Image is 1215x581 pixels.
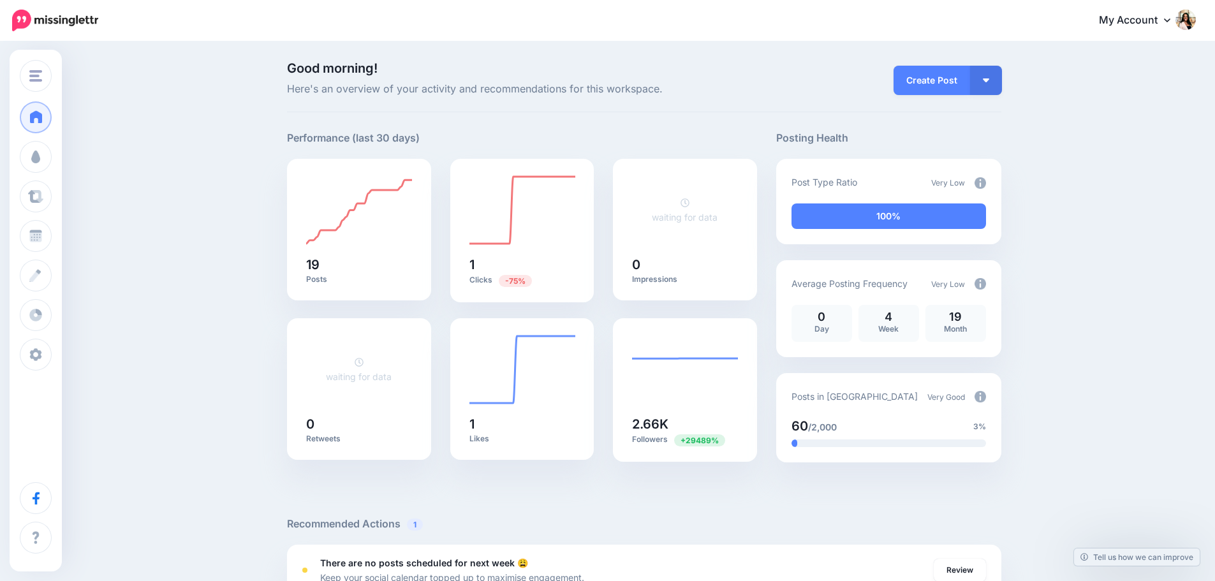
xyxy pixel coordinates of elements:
[894,66,970,95] a: Create Post
[652,197,718,223] a: waiting for data
[983,78,989,82] img: arrow-down-white.png
[973,420,986,433] span: 3%
[287,130,420,146] h5: Performance (last 30 days)
[320,557,528,568] b: There are no posts scheduled for next week 😩
[792,276,908,291] p: Average Posting Frequency
[306,418,412,430] h5: 0
[975,278,986,290] img: info-circle-grey.png
[469,434,575,444] p: Likes
[306,258,412,271] h5: 19
[792,418,808,434] span: 60
[287,61,378,76] span: Good morning!
[931,178,965,188] span: Very Low
[632,258,738,271] h5: 0
[306,274,412,284] p: Posts
[798,311,846,323] p: 0
[1074,548,1200,566] a: Tell us how we can improve
[944,324,967,334] span: Month
[306,434,412,444] p: Retweets
[469,258,575,271] h5: 1
[792,439,797,447] div: 3% of your posts in the last 30 days have been from Drip Campaigns
[865,311,913,323] p: 4
[931,279,965,289] span: Very Low
[469,418,575,430] h5: 1
[975,391,986,402] img: info-circle-grey.png
[792,203,986,229] div: 100% of your posts in the last 30 days have been from Drip Campaigns
[326,357,392,382] a: waiting for data
[632,418,738,430] h5: 2.66K
[878,324,899,334] span: Week
[287,81,757,98] span: Here's an overview of your activity and recommendations for this workspace.
[302,568,307,573] div: <div class='status-dot small red margin-right'></div>Error
[29,70,42,82] img: menu.png
[469,274,575,286] p: Clicks
[975,177,986,189] img: info-circle-grey.png
[674,434,725,446] span: Previous period: 9
[932,311,980,323] p: 19
[808,422,837,432] span: /2,000
[632,434,738,446] p: Followers
[407,518,423,531] span: 1
[776,130,1001,146] h5: Posting Health
[927,392,965,402] span: Very Good
[792,389,918,404] p: Posts in [GEOGRAPHIC_DATA]
[632,274,738,284] p: Impressions
[287,516,1001,532] h5: Recommended Actions
[12,10,98,31] img: Missinglettr
[792,175,857,189] p: Post Type Ratio
[499,275,532,287] span: Previous period: 4
[814,324,829,334] span: Day
[1086,5,1196,36] a: My Account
